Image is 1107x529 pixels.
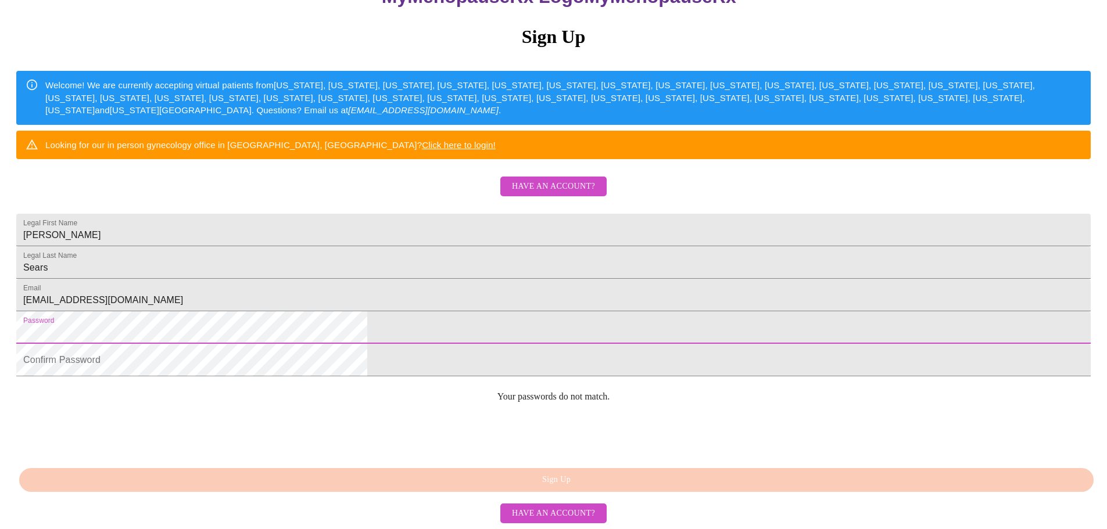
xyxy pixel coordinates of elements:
[16,26,1091,48] h3: Sign Up
[500,503,607,524] button: Have an account?
[497,189,610,199] a: Have an account?
[16,391,1091,402] p: Your passwords do not match.
[16,411,193,456] iframe: reCAPTCHA
[348,105,499,115] em: [EMAIL_ADDRESS][DOMAIN_NAME]
[497,508,610,517] a: Have an account?
[45,74,1081,121] div: Welcome! We are currently accepting virtual patients from [US_STATE], [US_STATE], [US_STATE], [US...
[422,140,496,150] a: Click here to login!
[500,177,607,197] button: Have an account?
[45,134,496,156] div: Looking for our in person gynecology office in [GEOGRAPHIC_DATA], [GEOGRAPHIC_DATA]?
[512,179,595,194] span: Have an account?
[512,506,595,521] span: Have an account?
